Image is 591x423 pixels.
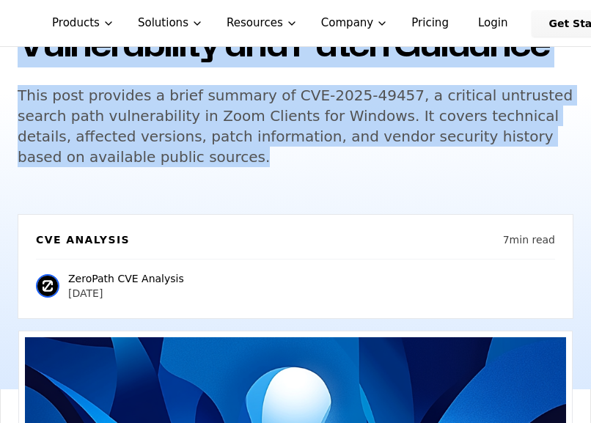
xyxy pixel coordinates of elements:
a: Login [460,10,526,37]
p: ZeroPath CVE Analysis [68,271,184,286]
img: ZeroPath CVE Analysis [36,274,59,298]
h6: CVE Analysis [36,232,130,247]
p: [DATE] [68,286,184,301]
h5: This post provides a brief summary of CVE-2025-49457, a critical untrusted search path vulnerabil... [18,85,573,167]
p: 7 min read [503,232,555,247]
